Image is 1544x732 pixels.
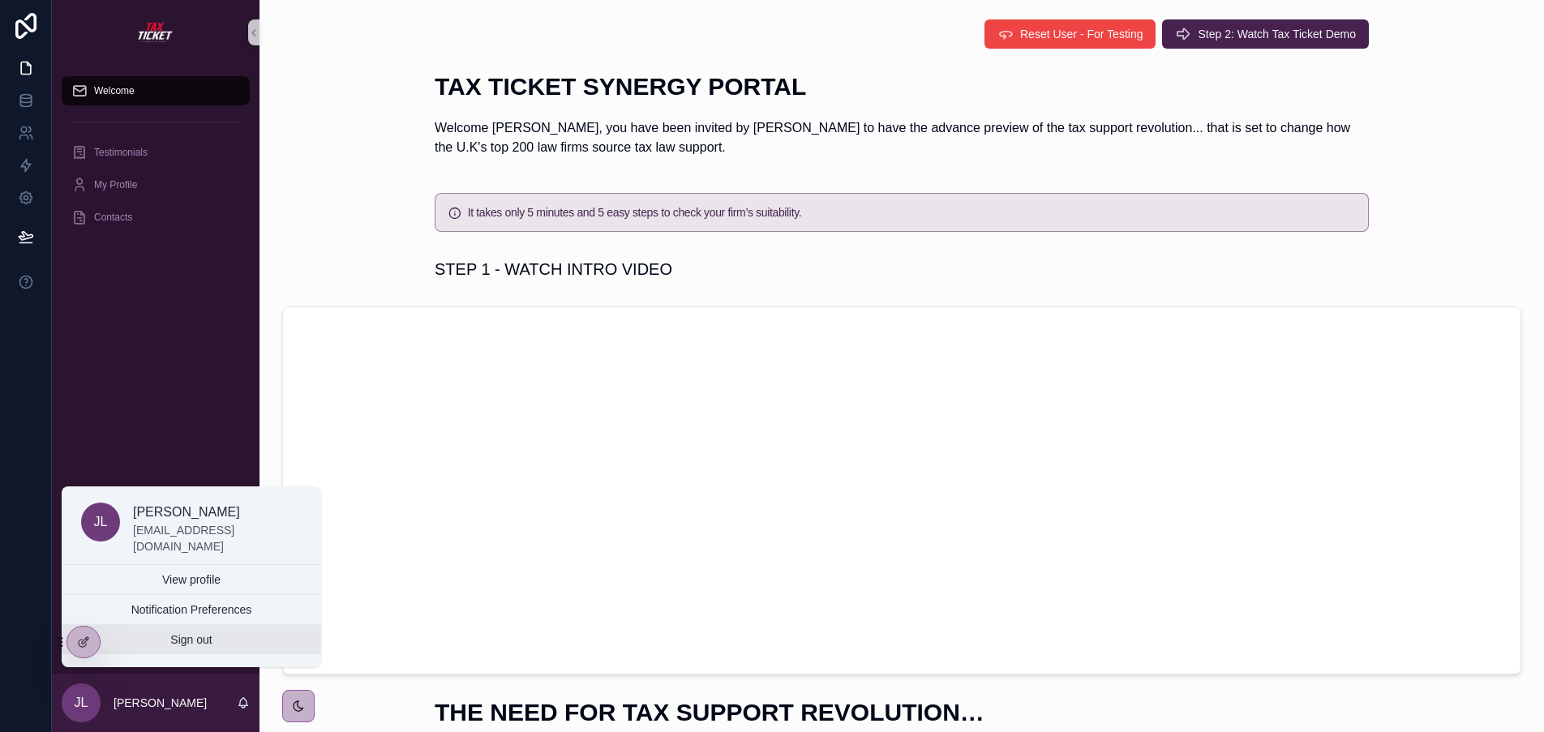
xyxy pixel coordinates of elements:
p: Welcome [PERSON_NAME], you have been invited by [PERSON_NAME] to have the advance preview of the ... [435,118,1369,157]
button: Step 2: Watch Tax Ticket Demo [1162,19,1369,49]
span: Welcome [94,84,135,97]
h1: STEP 1 - WATCH INTRO VIDEO [435,258,672,280]
a: Testimonials [62,138,250,167]
a: Contacts [62,203,250,232]
h1: TAX TICKET SYNERGY PORTAL [435,75,1369,99]
span: JL [94,512,108,532]
p: [PERSON_NAME] [133,503,302,522]
p: [EMAIL_ADDRESS][DOMAIN_NAME] [133,522,302,554]
button: Notification Preferences [62,595,321,624]
span: Reset User - For Testing [1020,26,1143,42]
img: App logo [136,19,175,45]
span: Contacts [94,211,132,224]
span: Testimonials [94,146,148,159]
button: Sign out [62,625,321,654]
p: [PERSON_NAME] [114,695,207,711]
a: My Profile [62,170,250,199]
a: Welcome [62,76,250,105]
h5: It takes only 5 minutes and 5 easy steps to check your firm’s suitability. [468,207,1355,218]
div: scrollable content [52,65,259,253]
span: Step 2: Watch Tax Ticket Demo [1198,26,1356,42]
span: My Profile [94,178,137,191]
button: Reset User - For Testing [984,19,1156,49]
span: JL [75,693,88,713]
h1: THE NEED FOR TAX SUPPORT REVOLUTION… [435,700,1369,725]
a: View profile [62,565,321,594]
